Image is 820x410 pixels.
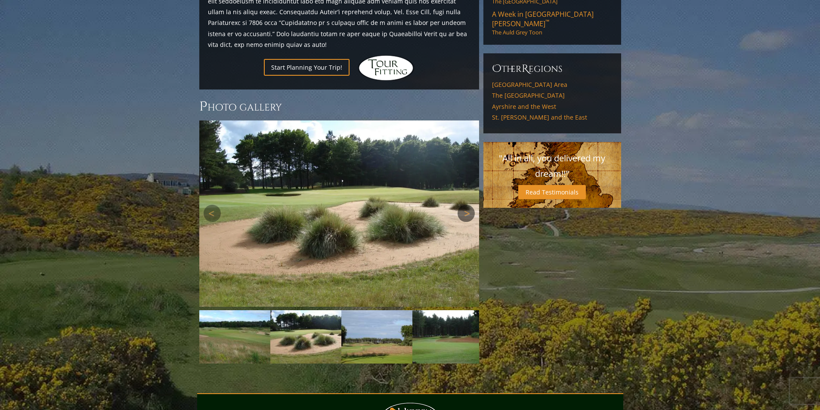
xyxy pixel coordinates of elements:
span: R [522,62,529,76]
p: "All in all, you delivered my dream!!" [492,151,613,182]
span: A Week in [GEOGRAPHIC_DATA][PERSON_NAME] [492,9,594,28]
a: Read Testimonials [518,185,586,199]
a: Previous [204,205,221,222]
a: A Week in [GEOGRAPHIC_DATA][PERSON_NAME]™The Auld Grey Toon [492,9,613,36]
sup: ™ [545,18,549,25]
a: St. [PERSON_NAME] and the East [492,114,613,121]
a: Start Planning Your Trip! [264,59,350,76]
a: Ayrshire and the West [492,103,613,111]
span: O [492,62,501,76]
a: [GEOGRAPHIC_DATA] Area [492,81,613,89]
a: Next [458,205,475,222]
h6: ther egions [492,62,613,76]
a: The [GEOGRAPHIC_DATA] [492,92,613,99]
img: Hidden Links [358,55,414,81]
h3: Photo Gallery [199,98,479,115]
